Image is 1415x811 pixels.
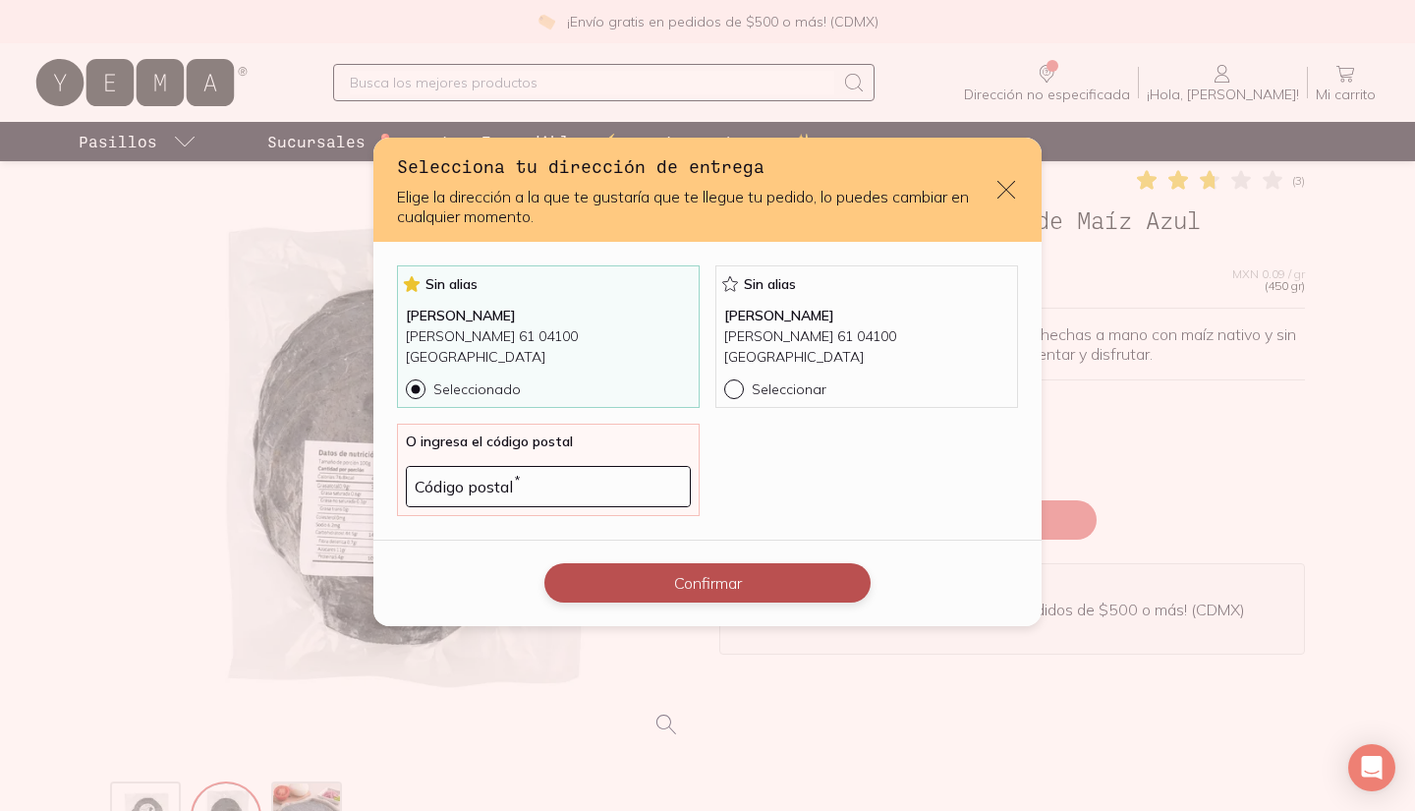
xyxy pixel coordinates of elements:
p: [PERSON_NAME] [724,306,1009,326]
p: [PERSON_NAME] [406,306,691,326]
p: [PERSON_NAME] 61 04100 [GEOGRAPHIC_DATA] [406,326,691,368]
p: [PERSON_NAME] 61 04100 [GEOGRAPHIC_DATA] [724,326,1009,368]
div: Open Intercom Messenger [1348,744,1395,791]
p: Seleccionado [433,380,521,398]
div: default [373,138,1042,626]
p: Elige la dirección a la que te gustaría que te llegue tu pedido, lo puedes cambiar en cualquier m... [397,187,994,226]
p: O ingresa el código postal [406,433,691,450]
p: Seleccionar [752,380,826,398]
h3: Selecciona tu dirección de entrega [397,153,994,179]
span: Sin alias [744,275,796,293]
span: Sin alias [425,275,478,293]
button: Confirmar [544,563,871,603]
